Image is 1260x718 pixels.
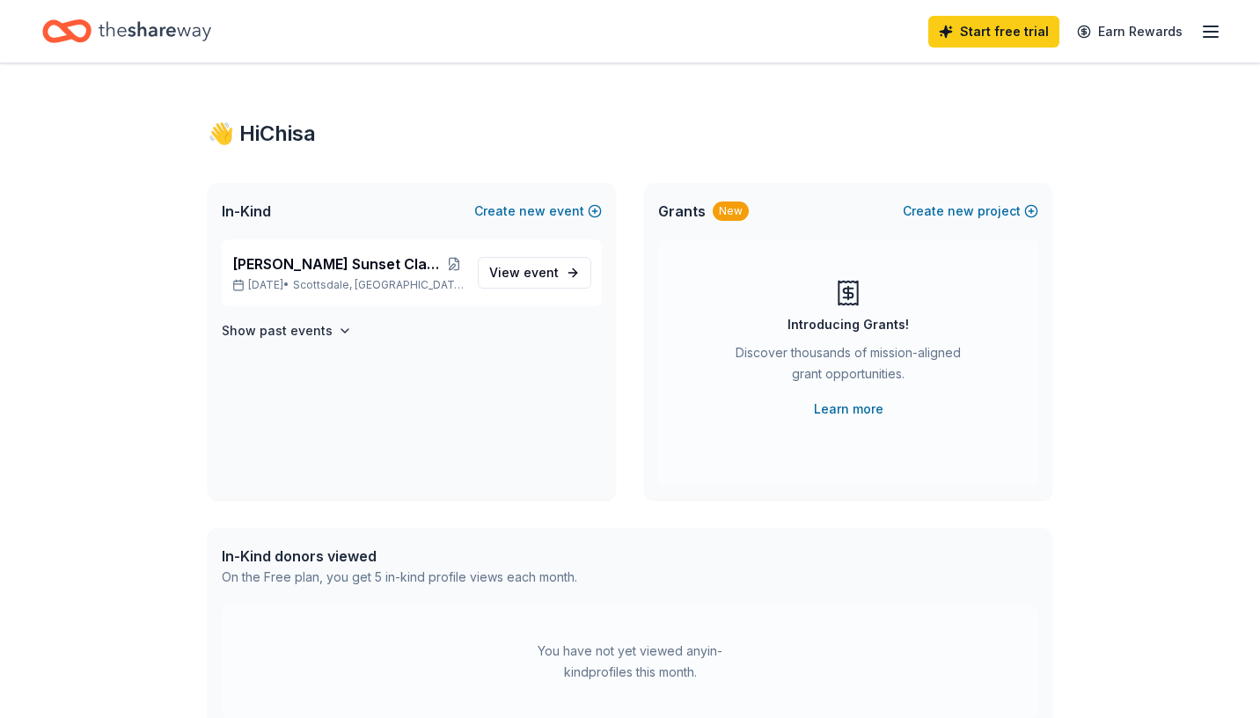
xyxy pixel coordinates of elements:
[787,314,909,335] div: Introducing Grants!
[208,120,1052,148] div: 👋 Hi Chisa
[293,278,464,292] span: Scottsdale, [GEOGRAPHIC_DATA]
[474,201,602,222] button: Createnewevent
[232,278,464,292] p: [DATE] •
[222,567,577,588] div: On the Free plan, you get 5 in-kind profile views each month.
[928,16,1059,48] a: Start free trial
[713,201,749,221] div: New
[520,641,740,683] div: You have not yet viewed any in-kind profiles this month.
[519,201,546,222] span: new
[478,257,591,289] a: View event
[42,11,211,52] a: Home
[729,342,968,392] div: Discover thousands of mission-aligned grant opportunities.
[232,253,445,275] span: [PERSON_NAME] Sunset Classic Charity Golf Tournament
[489,262,559,283] span: View
[524,265,559,280] span: event
[948,201,974,222] span: new
[222,320,333,341] h4: Show past events
[222,201,271,222] span: In-Kind
[814,399,883,420] a: Learn more
[1066,16,1193,48] a: Earn Rewards
[222,546,577,567] div: In-Kind donors viewed
[658,201,706,222] span: Grants
[903,201,1038,222] button: Createnewproject
[222,320,352,341] button: Show past events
